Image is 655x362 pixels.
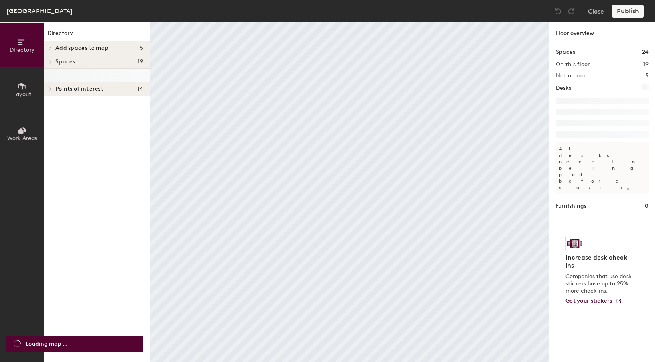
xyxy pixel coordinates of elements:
[556,61,590,68] h2: On this floor
[140,45,143,51] span: 5
[645,202,649,211] h1: 0
[565,237,584,250] img: Sticker logo
[55,45,109,51] span: Add spaces to map
[565,254,634,270] h4: Increase desk check-ins
[44,29,150,41] h1: Directory
[556,142,649,194] p: All desks need to be in a pod before saving
[588,5,604,18] button: Close
[556,73,588,79] h2: Not on map
[556,202,586,211] h1: Furnishings
[565,298,622,305] a: Get your stickers
[565,297,612,304] span: Get your stickers
[643,61,649,68] h2: 19
[554,7,562,15] img: Undo
[55,86,103,92] span: Points of interest
[556,48,575,57] h1: Spaces
[565,273,634,295] p: Companies that use desk stickers have up to 25% more check-ins.
[10,47,35,53] span: Directory
[55,59,75,65] span: Spaces
[642,48,649,57] h1: 24
[549,22,655,41] h1: Floor overview
[13,91,31,98] span: Layout
[150,22,549,362] canvas: Map
[645,73,649,79] h2: 5
[567,7,575,15] img: Redo
[137,86,143,92] span: 14
[556,84,571,93] h1: Desks
[138,59,143,65] span: 19
[26,340,67,348] span: Loading map ...
[7,135,37,142] span: Work Areas
[6,6,73,16] div: [GEOGRAPHIC_DATA]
